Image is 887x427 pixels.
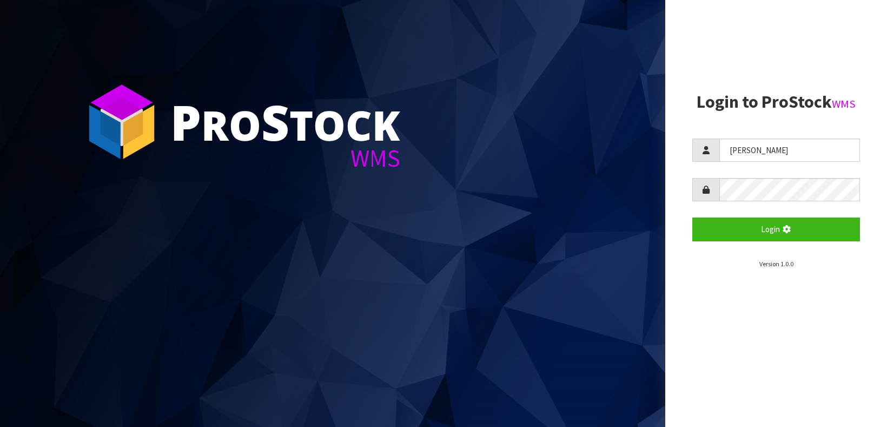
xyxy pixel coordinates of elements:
[719,139,860,162] input: Username
[759,260,793,268] small: Version 1.0.0
[692,93,860,111] h2: Login to ProStock
[170,146,400,170] div: WMS
[832,97,856,111] small: WMS
[261,89,289,155] span: S
[170,97,400,146] div: ro tock
[81,81,162,162] img: ProStock Cube
[692,218,860,241] button: Login
[170,89,201,155] span: P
